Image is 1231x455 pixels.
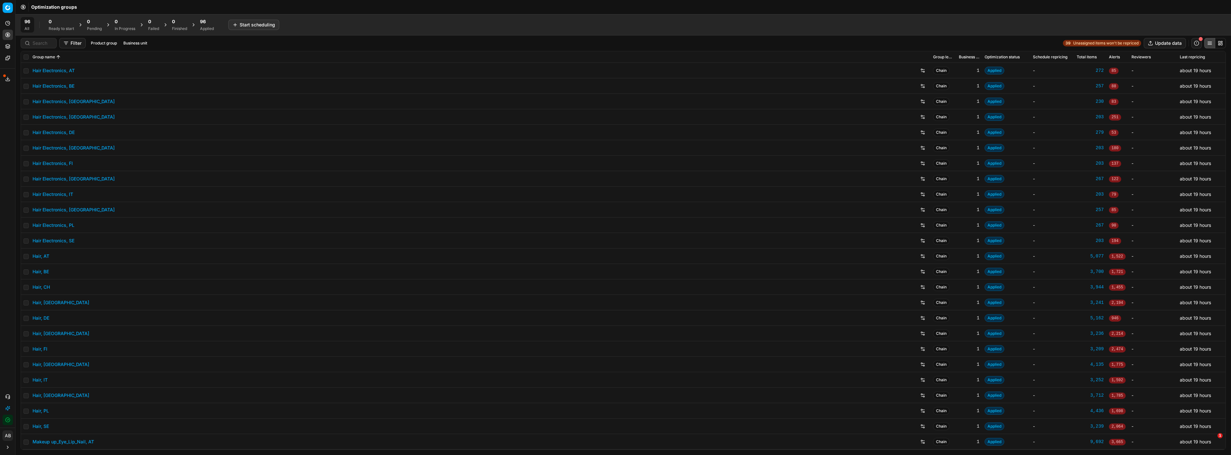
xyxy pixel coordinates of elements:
[33,253,49,259] a: Hair, AT
[1030,63,1074,78] td: -
[1077,176,1104,182] div: 267
[1030,295,1074,310] td: -
[1129,279,1177,295] td: -
[959,253,979,259] div: 1
[985,283,1004,291] span: Applied
[33,268,49,275] a: Hair, BE
[3,431,13,440] span: AB
[1129,78,1177,94] td: -
[933,113,949,121] span: Chain
[24,18,30,25] span: 96
[1077,98,1104,105] div: 230
[1030,94,1074,109] td: -
[1129,264,1177,279] td: -
[1030,156,1074,171] td: -
[33,207,115,213] a: Hair Electronics, [GEOGRAPHIC_DATA]
[33,361,89,368] a: Hair, [GEOGRAPHIC_DATA]
[148,18,151,25] span: 0
[1109,238,1121,244] span: 194
[1033,54,1067,60] span: Schedule repricing
[31,4,77,10] nav: breadcrumb
[1129,109,1177,125] td: -
[1109,145,1121,151] span: 180
[1109,160,1121,167] span: 137
[985,345,1004,353] span: Applied
[33,423,49,430] a: Hair, SE
[1030,218,1074,233] td: -
[1180,130,1211,135] span: about 19 hours
[959,207,979,213] div: 1
[933,438,949,446] span: Chain
[1129,171,1177,187] td: -
[1180,145,1211,150] span: about 19 hours
[1077,222,1104,228] a: 267
[959,439,979,445] div: 1
[985,361,1004,368] span: Applied
[1030,388,1074,403] td: -
[959,191,979,198] div: 1
[115,26,135,31] div: In Progress
[959,160,979,167] div: 1
[1030,357,1074,372] td: -
[1180,160,1211,166] span: about 19 hours
[1129,434,1177,450] td: -
[1129,218,1177,233] td: -
[33,315,49,321] a: Hair, DE
[1109,68,1119,74] span: 85
[1077,253,1104,259] a: 5,077
[33,439,94,445] a: Makeup up_Eye_Lip_Nail, AT
[959,67,979,74] div: 1
[31,4,77,10] span: Optimization groups
[1077,408,1104,414] a: 4,436
[933,129,949,136] span: Chain
[228,20,279,30] button: Start scheduling
[33,408,49,414] a: Hair, PL
[24,26,30,31] div: All
[33,40,52,46] input: Search
[1129,156,1177,171] td: -
[1109,191,1119,198] span: 79
[1129,326,1177,341] td: -
[1030,109,1074,125] td: -
[1129,125,1177,140] td: -
[1180,83,1211,89] span: about 19 hours
[1030,248,1074,264] td: -
[1077,284,1104,290] div: 3,944
[33,160,73,167] a: Hair Electronics, FI
[1180,99,1211,104] span: about 19 hours
[1180,176,1211,181] span: about 19 hours
[1129,403,1177,419] td: -
[1180,253,1211,259] span: about 19 hours
[985,67,1004,74] span: Applied
[1065,41,1071,46] strong: 39
[1030,171,1074,187] td: -
[1109,222,1119,229] span: 90
[33,67,75,74] a: Hair Electronics, AT
[933,330,949,337] span: Chain
[1077,268,1104,275] a: 3,700
[1063,40,1141,46] a: 39Unassigned items won't be repriced
[1180,269,1211,274] span: about 19 hours
[1077,377,1104,383] a: 3,252
[1077,315,1104,321] div: 5,162
[985,330,1004,337] span: Applied
[959,377,979,383] div: 1
[1030,419,1074,434] td: -
[933,98,949,105] span: Chain
[959,114,979,120] div: 1
[959,299,979,306] div: 1
[1180,114,1211,120] span: about 19 hours
[1077,361,1104,368] div: 4,135
[933,82,949,90] span: Chain
[985,221,1004,229] span: Applied
[1077,191,1104,198] a: 203
[1109,331,1126,337] span: 2,214
[1180,191,1211,197] span: about 19 hours
[985,268,1004,276] span: Applied
[3,431,13,441] button: AB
